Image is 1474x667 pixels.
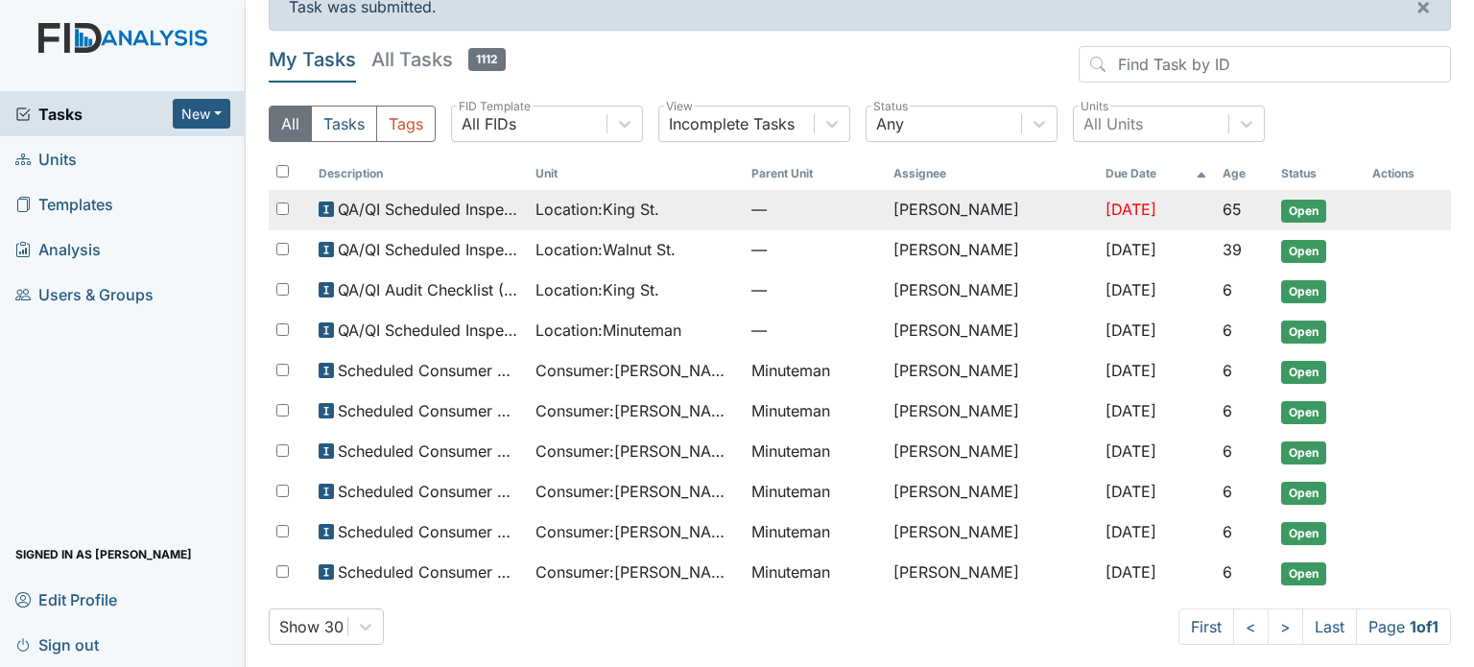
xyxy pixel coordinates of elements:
span: Location : King St. [535,278,659,301]
div: Any [876,112,904,135]
td: [PERSON_NAME] [886,432,1098,472]
a: < [1233,608,1269,645]
span: Templates [15,189,113,219]
span: — [751,278,878,301]
span: 6 [1223,482,1232,501]
th: Toggle SortBy [1215,157,1272,190]
span: Open [1281,441,1326,465]
span: Open [1281,240,1326,263]
span: Consumer : [PERSON_NAME] [535,480,737,503]
span: Signed in as [PERSON_NAME] [15,539,192,569]
span: [DATE] [1105,441,1156,461]
span: Consumer : [PERSON_NAME] [535,520,737,543]
div: All FIDs [462,112,516,135]
span: Open [1281,200,1326,223]
span: Scheduled Consumer Chart Review [338,520,520,543]
span: [DATE] [1105,482,1156,501]
span: Minuteman [751,560,830,584]
span: — [751,198,878,221]
span: 6 [1223,522,1232,541]
td: [PERSON_NAME] [886,512,1098,553]
div: Type filter [269,106,436,142]
span: Users & Groups [15,279,154,309]
span: Minuteman [751,480,830,503]
span: [DATE] [1105,280,1156,299]
th: Toggle SortBy [1098,157,1215,190]
span: Scheduled Consumer Chart Review [338,480,520,503]
span: [DATE] [1105,200,1156,219]
span: Scheduled Consumer Chart Review [338,440,520,463]
span: Open [1281,280,1326,303]
button: Tasks [311,106,377,142]
span: [DATE] [1105,401,1156,420]
div: Show 30 [279,615,344,638]
span: Minuteman [751,520,830,543]
a: > [1268,608,1303,645]
a: First [1178,608,1234,645]
td: [PERSON_NAME] [886,230,1098,271]
span: Open [1281,361,1326,384]
span: — [751,238,878,261]
div: All Units [1083,112,1143,135]
th: Toggle SortBy [311,157,528,190]
span: Location : Minuteman [535,319,681,342]
td: [PERSON_NAME] [886,271,1098,311]
span: Scheduled Consumer Chart Review [338,399,520,422]
span: Location : Walnut St. [535,238,676,261]
span: 6 [1223,280,1232,299]
span: Scheduled Consumer Chart Review [338,359,520,382]
span: [DATE] [1105,361,1156,380]
h5: All Tasks [371,46,506,73]
td: [PERSON_NAME] [886,392,1098,432]
span: Consumer : [PERSON_NAME] [535,560,737,584]
button: New [173,99,230,129]
span: Scheduled Consumer Chart Review [338,560,520,584]
span: Analysis [15,234,101,264]
button: All [269,106,312,142]
th: Toggle SortBy [528,157,745,190]
h5: My Tasks [269,46,356,73]
span: QA/QI Scheduled Inspection [338,198,520,221]
th: Actions [1365,157,1451,190]
td: [PERSON_NAME] [886,472,1098,512]
span: 65 [1223,200,1242,219]
span: 6 [1223,361,1232,380]
span: QA/QI Scheduled Inspection [338,238,520,261]
div: Incomplete Tasks [669,112,795,135]
span: 39 [1223,240,1242,259]
span: 6 [1223,562,1232,582]
span: QA/QI Scheduled Inspection [338,319,520,342]
span: Minuteman [751,399,830,422]
input: Find Task by ID [1079,46,1451,83]
span: [DATE] [1105,321,1156,340]
span: Edit Profile [15,584,117,614]
span: Page [1356,608,1451,645]
span: Consumer : [PERSON_NAME] [535,359,737,382]
span: Open [1281,522,1326,545]
td: [PERSON_NAME] [886,190,1098,230]
span: Minuteman [751,359,830,382]
span: [DATE] [1105,562,1156,582]
span: Consumer : [PERSON_NAME] [535,440,737,463]
span: Open [1281,562,1326,585]
span: Open [1281,321,1326,344]
span: Sign out [15,630,99,659]
span: Location : King St. [535,198,659,221]
th: Assignee [886,157,1098,190]
span: Minuteman [751,440,830,463]
span: 6 [1223,401,1232,420]
button: Tags [376,106,436,142]
span: 6 [1223,441,1232,461]
strong: 1 of 1 [1410,617,1438,636]
a: Tasks [15,103,173,126]
span: Open [1281,401,1326,424]
span: QA/QI Audit Checklist (ICF) [338,278,520,301]
input: Toggle All Rows Selected [276,165,289,178]
td: [PERSON_NAME] [886,351,1098,392]
span: 1112 [468,48,506,71]
span: Open [1281,482,1326,505]
span: 6 [1223,321,1232,340]
th: Toggle SortBy [744,157,886,190]
nav: task-pagination [1178,608,1451,645]
span: [DATE] [1105,522,1156,541]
